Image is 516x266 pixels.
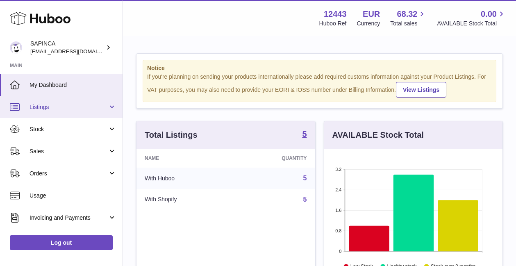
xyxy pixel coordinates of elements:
[145,130,198,141] h3: Total Listings
[437,9,506,27] a: 0.00 AVAILABLE Stock Total
[357,20,380,27] div: Currency
[335,228,341,233] text: 0.8
[30,214,108,222] span: Invoicing and Payments
[30,81,116,89] span: My Dashboard
[233,149,315,168] th: Quantity
[136,189,233,210] td: With Shopify
[30,192,116,200] span: Usage
[136,168,233,189] td: With Huboo
[30,148,108,155] span: Sales
[30,125,108,133] span: Stock
[136,149,233,168] th: Name
[303,175,307,182] a: 5
[10,41,22,54] img: info@sapinca.com
[30,170,108,177] span: Orders
[335,167,341,172] text: 3.2
[302,130,307,140] a: 5
[390,20,427,27] span: Total sales
[303,196,307,203] a: 5
[481,9,497,20] span: 0.00
[332,130,424,141] h3: AVAILABLE Stock Total
[363,9,380,20] strong: EUR
[10,235,113,250] a: Log out
[147,64,492,72] strong: Notice
[30,40,104,55] div: SAPINCA
[319,20,347,27] div: Huboo Ref
[339,249,341,254] text: 0
[302,130,307,138] strong: 5
[147,73,492,98] div: If you're planning on sending your products internationally please add required customs informati...
[397,9,417,20] span: 68.32
[396,82,446,98] a: View Listings
[324,9,347,20] strong: 12443
[30,48,120,55] span: [EMAIL_ADDRESS][DOMAIN_NAME]
[30,103,108,111] span: Listings
[335,187,341,192] text: 2.4
[390,9,427,27] a: 68.32 Total sales
[335,208,341,213] text: 1.6
[437,20,506,27] span: AVAILABLE Stock Total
